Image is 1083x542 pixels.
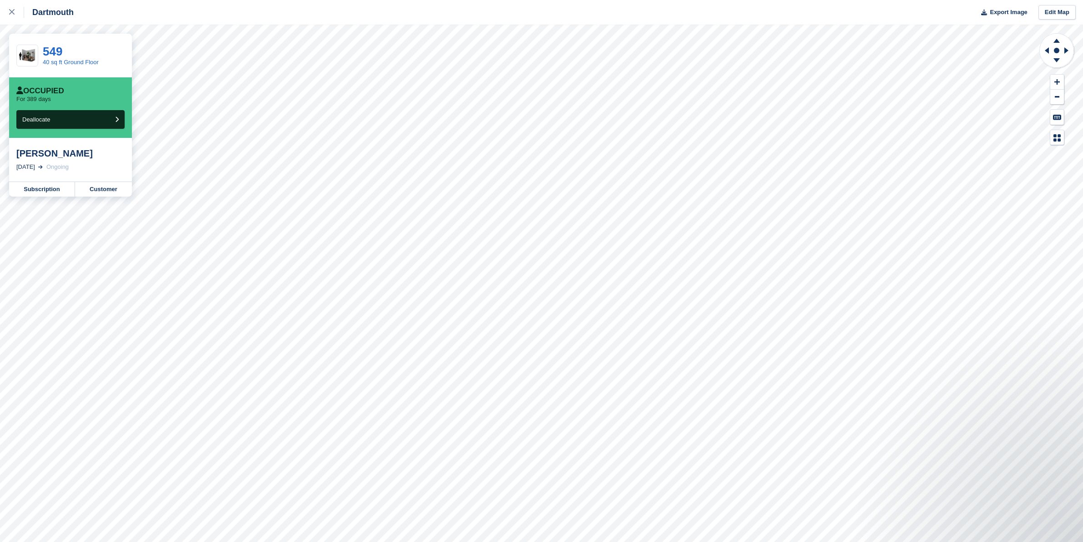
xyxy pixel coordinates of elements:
button: Zoom Out [1050,90,1064,105]
a: 549 [43,45,62,58]
button: Zoom In [1050,75,1064,90]
div: Occupied [16,86,64,96]
a: Subscription [9,182,75,197]
a: Edit Map [1038,5,1076,20]
div: Dartmouth [24,7,74,18]
button: Deallocate [16,110,125,129]
a: Customer [75,182,132,197]
button: Map Legend [1050,130,1064,145]
div: [PERSON_NAME] [16,148,125,159]
span: Deallocate [22,116,50,123]
div: Ongoing [46,162,69,172]
div: [DATE] [16,162,35,172]
a: 40 sq ft Ground Floor [43,59,99,66]
p: For 389 days [16,96,51,103]
button: Keyboard Shortcuts [1050,110,1064,125]
img: arrow-right-light-icn-cde0832a797a2874e46488d9cf13f60e5c3a73dbe684e267c42b8395dfbc2abf.svg [38,165,43,169]
span: Export Image [990,8,1027,17]
button: Export Image [976,5,1028,20]
img: 40-sqft-unit.jpg [17,48,38,64]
